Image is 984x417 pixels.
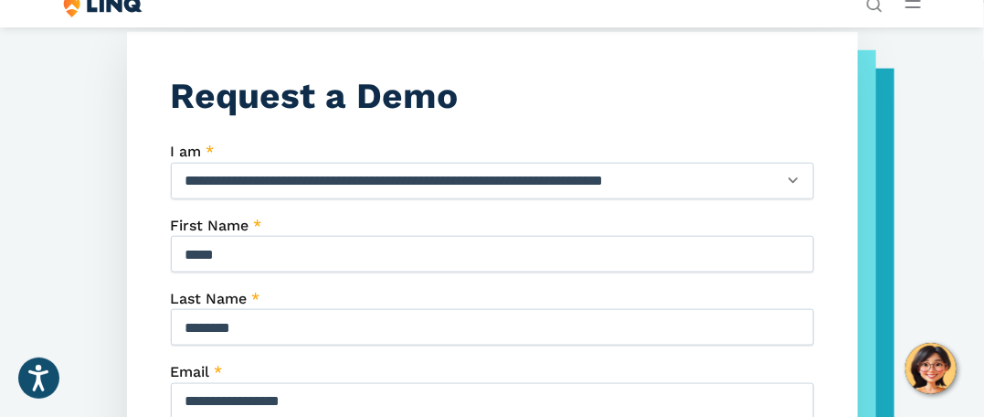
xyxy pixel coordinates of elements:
[171,143,202,160] span: I am
[171,363,210,380] span: Email
[171,217,249,234] span: First Name
[171,76,814,117] h3: Request a Demo
[171,290,248,307] span: Last Name
[905,343,957,394] button: Hello, have a question? Let’s chat.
